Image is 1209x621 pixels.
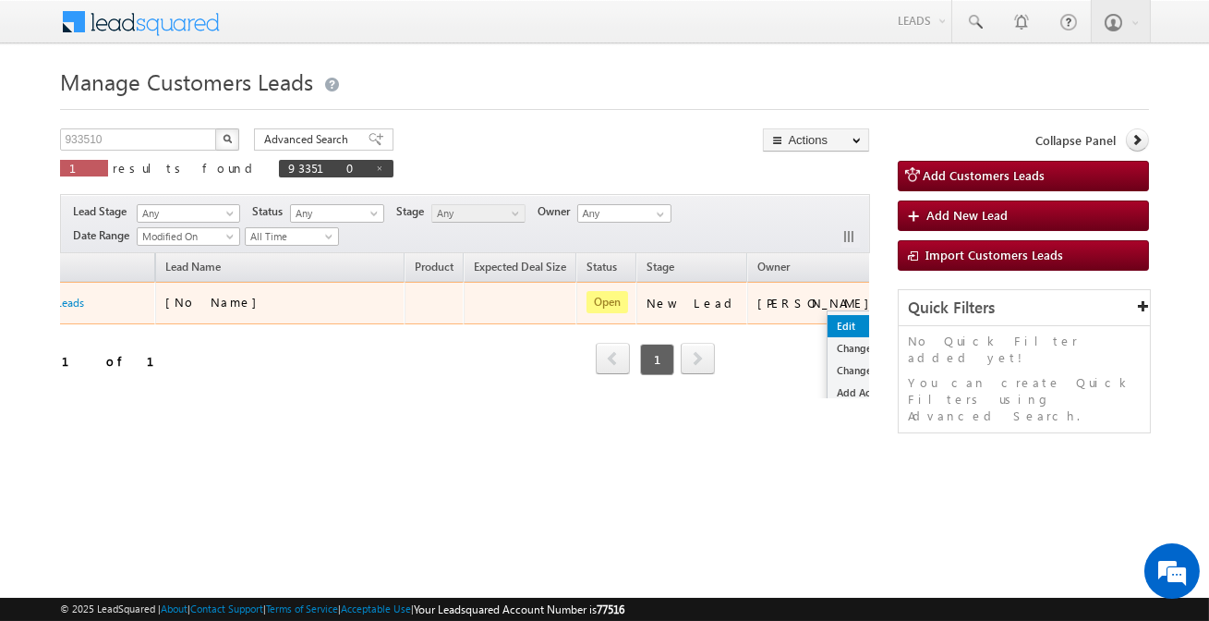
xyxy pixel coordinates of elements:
[538,203,577,220] span: Owner
[288,160,366,176] span: 933510
[266,603,338,615] a: Terms of Service
[923,167,1045,183] span: Add Customers Leads
[156,257,230,281] span: Lead Name
[138,228,234,245] span: Modified On
[596,343,630,374] span: prev
[637,257,683,281] a: Stage
[586,291,628,313] span: Open
[757,295,878,311] div: [PERSON_NAME]
[60,601,624,618] span: © 2025 LeadSquared | | | | |
[577,257,626,281] a: Status
[640,344,674,375] span: 1
[1036,132,1117,149] span: Collapse Panel
[431,204,526,223] a: Any
[137,204,240,223] a: Any
[245,227,339,246] a: All Time
[681,343,715,374] span: next
[69,160,99,176] span: 1
[828,359,920,382] a: Change Stage
[161,603,187,615] a: About
[60,67,313,96] span: Manage Customers Leads
[24,171,337,469] textarea: Type your message and click 'Submit'
[828,315,920,337] a: Edit
[190,603,263,615] a: Contact Support
[828,337,920,359] a: Change Owner
[899,290,1150,326] div: Quick Filters
[828,382,920,404] a: Add Activity
[465,257,575,281] a: Expected Deal Size
[113,160,260,176] span: results found
[414,603,624,616] span: Your Leadsquared Account Number is
[925,247,1063,262] span: Import Customers Leads
[223,134,232,143] img: Search
[681,345,715,374] a: next
[73,203,134,220] span: Lead Stage
[252,203,290,220] span: Status
[73,227,137,244] span: Date Range
[415,260,453,274] span: Product
[577,204,671,223] input: Type to Search
[763,128,869,152] button: Actions
[647,260,674,274] span: Stage
[165,294,266,310] span: [No Name]
[290,204,384,223] a: Any
[341,603,411,615] a: Acceptable Use
[597,603,624,616] span: 77516
[647,295,739,311] div: New Lead
[908,374,1141,424] p: You can create Quick Filters using Advanced Search.
[432,205,520,222] span: Any
[291,205,379,222] span: Any
[908,333,1141,366] p: No Quick Filter added yet!
[138,205,234,222] span: Any
[474,260,566,274] span: Expected Deal Size
[31,97,78,121] img: d_60004797649_company_0_60004797649
[137,227,240,246] a: Modified On
[246,228,333,245] span: All Time
[264,131,354,148] span: Advanced Search
[757,260,790,274] span: Owner
[303,9,347,54] div: Minimize live chat window
[271,484,335,509] em: Submit
[596,345,630,374] a: prev
[647,205,670,224] a: Show All Items
[396,203,431,220] span: Stage
[96,97,310,121] div: Leave a message
[926,207,1008,223] span: Add New Lead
